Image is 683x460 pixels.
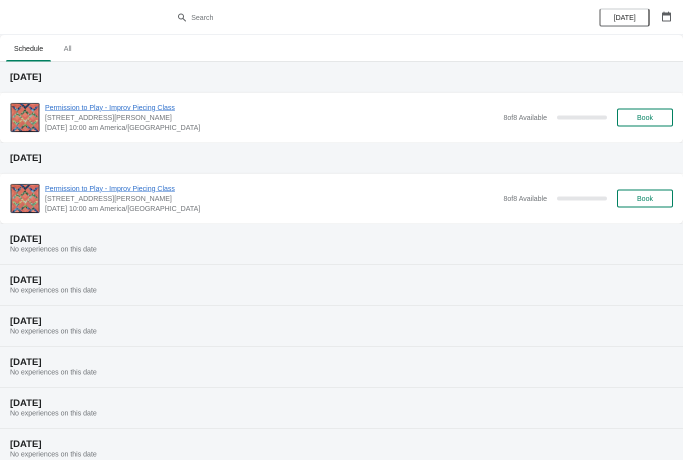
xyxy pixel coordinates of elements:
[10,245,97,253] span: No experiences on this date
[45,102,498,112] span: Permission to Play - Improv Piecing Class
[10,103,39,132] img: Permission to Play - Improv Piecing Class | 3212 330th Street, Ellsworth, IA, USA | 10:00 am Amer...
[617,108,673,126] button: Book
[10,368,97,376] span: No experiences on this date
[503,113,547,121] span: 8 of 8 Available
[10,153,673,163] h2: [DATE]
[45,183,498,193] span: Permission to Play - Improv Piecing Class
[6,39,51,57] span: Schedule
[599,8,649,26] button: [DATE]
[10,450,97,458] span: No experiences on this date
[191,8,512,26] input: Search
[55,39,80,57] span: All
[10,72,673,82] h2: [DATE]
[45,203,498,213] span: [DATE] 10:00 am America/[GEOGRAPHIC_DATA]
[10,398,673,408] h2: [DATE]
[10,286,97,294] span: No experiences on this date
[10,275,673,285] h2: [DATE]
[10,316,673,326] h2: [DATE]
[10,234,673,244] h2: [DATE]
[617,189,673,207] button: Book
[10,327,97,335] span: No experiences on this date
[10,409,97,417] span: No experiences on this date
[503,194,547,202] span: 8 of 8 Available
[613,13,635,21] span: [DATE]
[45,122,498,132] span: [DATE] 10:00 am America/[GEOGRAPHIC_DATA]
[637,194,653,202] span: Book
[45,112,498,122] span: [STREET_ADDRESS][PERSON_NAME]
[10,184,39,213] img: Permission to Play - Improv Piecing Class | 3212 330th Street, Ellsworth, IA, USA | 10:00 am Amer...
[10,357,673,367] h2: [DATE]
[10,439,673,449] h2: [DATE]
[637,113,653,121] span: Book
[45,193,498,203] span: [STREET_ADDRESS][PERSON_NAME]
